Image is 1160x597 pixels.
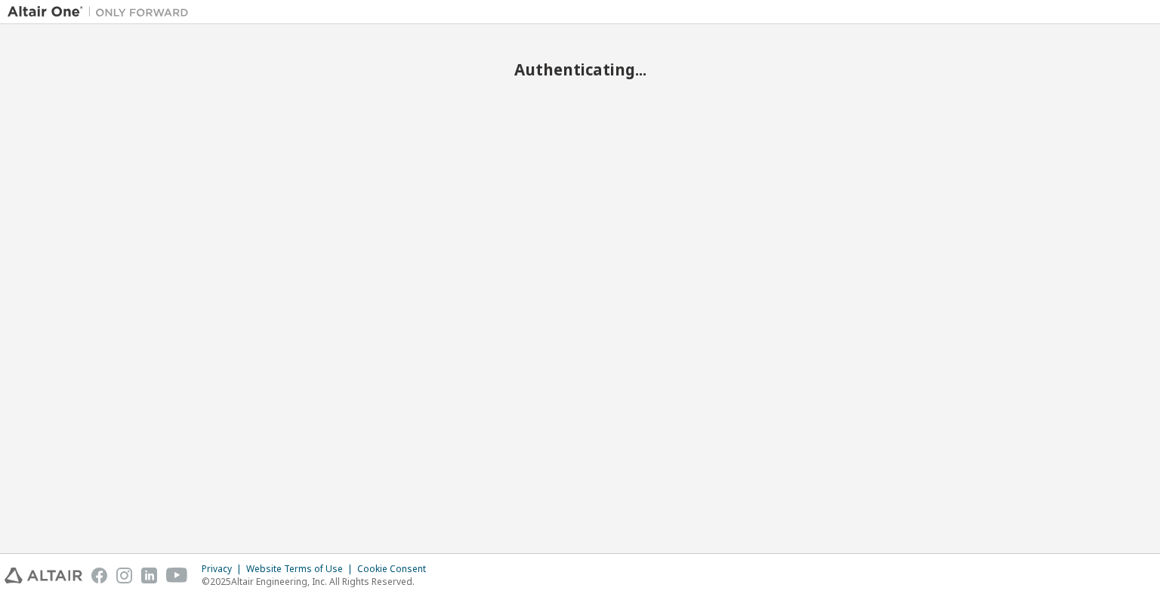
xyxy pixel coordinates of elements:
[202,563,246,575] div: Privacy
[8,60,1152,79] h2: Authenticating...
[166,568,188,583] img: youtube.svg
[357,563,435,575] div: Cookie Consent
[8,5,196,20] img: Altair One
[202,575,435,588] p: © 2025 Altair Engineering, Inc. All Rights Reserved.
[91,568,107,583] img: facebook.svg
[246,563,357,575] div: Website Terms of Use
[141,568,157,583] img: linkedin.svg
[116,568,132,583] img: instagram.svg
[5,568,82,583] img: altair_logo.svg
